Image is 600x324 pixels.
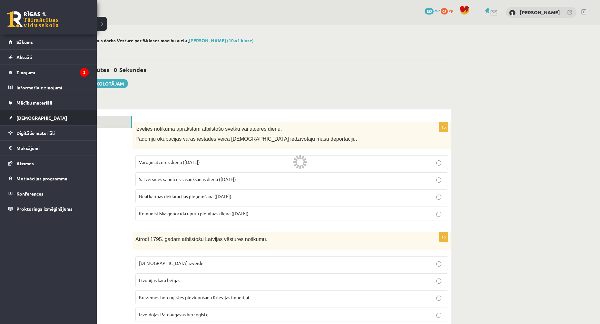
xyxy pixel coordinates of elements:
[16,160,34,166] span: Atzīmes
[425,8,440,13] a: 182 mP
[135,126,282,132] span: Izvēlies notikuma aprakstam atbilstošo svētku vai atceres dienu.
[139,210,249,216] span: Komunistiskā genocīda upuru piemiņas diena ([DATE])
[8,65,89,80] a: Ziņojumi2
[39,38,451,43] h2: 10.a1 klases diagnosticējošais darbs Vēsturē par 9.klases mācību vielu ,
[520,9,560,15] a: [PERSON_NAME]
[139,260,203,266] span: [DEMOGRAPHIC_DATA] izveide
[114,66,117,73] span: 0
[436,212,441,217] input: Komunistiskā genocīda upuru piemiņas diena ([DATE])
[135,237,267,242] span: Atrodi 1795. gadam atbilstošu Latvijas vēstures notikumu.
[439,122,448,132] p: 1p
[139,176,236,182] span: Satversmes sapulces sasaukšanas diena ([DATE])
[139,193,231,199] span: Neatkarības deklarācijas pieņemšana ([DATE])
[7,11,59,27] a: Rīgas 1. Tālmācības vidusskola
[8,95,89,110] a: Mācību materiāli
[8,156,89,171] a: Atzīmes
[441,8,448,15] span: 98
[139,311,209,317] span: Izveidojas Pārdaugavas hercogiste
[435,8,440,13] span: mP
[70,79,128,88] a: Rakstīt skolotājam
[449,8,453,13] span: xp
[436,177,441,183] input: Satversmes sapulces sasaukšanas diena ([DATE])
[16,191,44,197] span: Konferences
[8,80,89,95] a: Informatīvie ziņojumi
[436,313,441,318] input: Izveidojas Pārdaugavas hercogiste
[8,186,89,201] a: Konferences
[436,195,441,200] input: Neatkarības deklarācijas pieņemšana ([DATE])
[16,206,73,212] span: Proktoringa izmēģinājums
[80,68,89,77] i: 2
[86,66,109,73] span: Minūtes
[139,294,249,300] span: Kurzemes hercogistes pievienošana Krievijas impērijai
[139,277,180,283] span: Livonijas kara beigas
[16,65,89,80] legend: Ziņojumi
[8,201,89,216] a: Proktoringa izmēģinājums
[8,110,89,125] a: [DEMOGRAPHIC_DATA]
[135,136,357,142] span: Padomju okupācijas varas iestādes veica [DEMOGRAPHIC_DATA] iedzīvotāju masu deportāciju.
[439,232,448,242] p: 1p
[16,100,52,106] span: Mācību materiāli
[16,54,32,60] span: Aktuāli
[119,66,146,73] span: Sekundes
[436,160,441,166] input: Varoņu atceres diena ([DATE])
[425,8,434,15] span: 182
[189,37,254,43] a: [PERSON_NAME] (10.a1 klase)
[8,126,89,140] a: Digitālie materiāli
[8,50,89,65] a: Aktuāli
[16,130,55,136] span: Digitālie materiāli
[16,176,67,181] span: Motivācijas programma
[139,159,200,165] span: Varoņu atceres diena ([DATE])
[436,278,441,284] input: Livonijas kara beigas
[436,296,441,301] input: Kurzemes hercogistes pievienošana Krievijas impērijai
[16,80,89,95] legend: Informatīvie ziņojumi
[16,141,89,156] legend: Maksājumi
[441,8,456,13] a: 98 xp
[8,35,89,49] a: Sākums
[8,141,89,156] a: Maksājumi
[8,171,89,186] a: Motivācijas programma
[436,261,441,267] input: [DEMOGRAPHIC_DATA] izveide
[16,39,33,45] span: Sākums
[16,115,67,121] span: [DEMOGRAPHIC_DATA]
[509,10,516,16] img: Ralfs Korņejevs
